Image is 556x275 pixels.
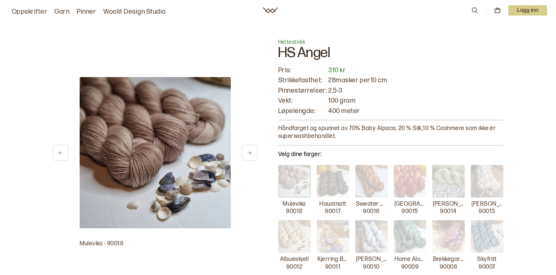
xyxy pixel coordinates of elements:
p: 90016 [363,208,379,216]
img: Elm Street [394,165,426,198]
p: [PERSON_NAME] [472,201,503,208]
p: Kjerring Bråte [317,256,349,264]
a: Garn [54,7,69,17]
p: 90011 [325,264,340,271]
a: Oppskrifter [12,7,47,17]
button: User dropdown [508,5,547,16]
img: Ellen [355,220,388,253]
p: Albueskjell [280,256,309,264]
p: [PERSON_NAME] [356,256,387,264]
p: Håndfarget og spunnet av 70% Baby Alpaca, 20 % Silk,10 % Cashmere som ikke er superwashbehandlet. [278,125,503,140]
img: Kjerring Bråte [317,220,349,253]
p: Sweater Weather [356,201,387,208]
p: 90013 [479,208,495,216]
p: Pris: [278,66,327,74]
img: Olivia [432,165,465,198]
img: Mulevika [278,165,311,198]
p: 90009 [401,264,419,271]
img: Bilde av garn [80,77,231,228]
p: 90015 [402,208,418,216]
h1: HS Angel [278,46,503,66]
p: 90018 [286,208,302,216]
a: Woolit [263,7,278,13]
img: Haustnatt [317,165,349,198]
p: Velg dine farger: [278,150,503,159]
img: Albueskjell [278,220,311,253]
p: 90012 [286,264,302,271]
img: Skyfritt [471,220,503,253]
p: 90010 [363,264,379,271]
p: 100 gram [328,96,503,105]
p: Home Alone [394,256,426,264]
p: Løpelengde: [278,107,327,115]
img: Brekkegarden [432,220,465,253]
p: Strikkefasthet: [278,76,327,85]
a: Pinner [77,7,96,17]
p: Brekkegarden [433,256,464,264]
p: 90008 [440,264,457,271]
p: 90007 [479,264,495,271]
p: Vekt: [278,96,327,105]
span: Hettestrikk [278,39,306,45]
p: [PERSON_NAME] [433,201,464,208]
p: 2,5 - 3 [328,86,503,95]
p: Logg inn [508,5,547,16]
p: [GEOGRAPHIC_DATA] [394,201,426,208]
p: Mulevika - 90018 [80,240,231,248]
a: Woolit Design Studio [103,7,166,17]
img: Home Alone [394,220,426,253]
p: 28 masker per 10 cm [328,76,503,85]
p: 90017 [325,208,340,216]
p: Pinnestørrelser: [278,86,327,95]
img: Kari [471,165,503,198]
p: Skyfritt [477,256,497,264]
img: Sweater Weather [355,165,388,198]
p: 310 kr [328,66,503,74]
p: Haustnatt [319,201,346,208]
p: 400 meter [328,107,503,115]
p: 90014 [440,208,456,216]
p: Mulevika [283,201,306,208]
